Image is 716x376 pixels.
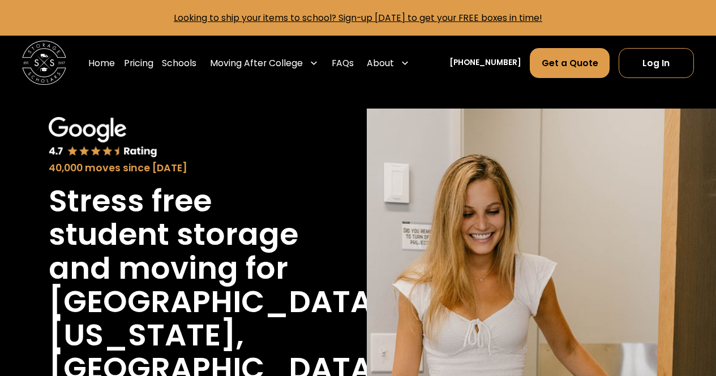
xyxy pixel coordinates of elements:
[205,47,323,79] div: Moving After College
[124,47,153,79] a: Pricing
[362,47,414,79] div: About
[162,47,196,79] a: Schools
[88,47,115,79] a: Home
[449,57,521,69] a: [PHONE_NUMBER]
[367,57,394,70] div: About
[22,41,66,85] img: Storage Scholars main logo
[174,12,542,24] a: Looking to ship your items to school? Sign-up [DATE] to get your FREE boxes in time!
[49,161,300,175] div: 40,000 moves since [DATE]
[619,48,694,78] a: Log In
[49,184,300,284] h1: Stress free student storage and moving for
[530,48,610,78] a: Get a Quote
[332,47,354,79] a: FAQs
[210,57,303,70] div: Moving After College
[49,117,157,158] img: Google 4.7 star rating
